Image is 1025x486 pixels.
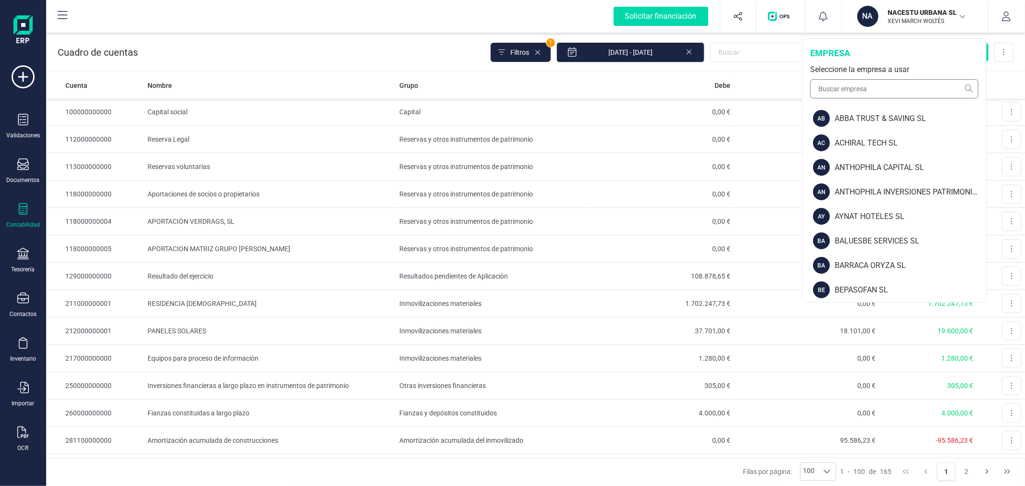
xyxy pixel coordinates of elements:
[813,183,830,200] div: AN
[614,7,708,26] div: Solicitar financiación
[734,290,879,317] td: 0,00 €
[18,444,29,452] div: OCR
[46,372,144,400] td: 250000000000
[853,1,976,32] button: NANACESTU URBANA SLXEVI MARCH WOLTÉS
[144,153,395,181] td: Reservas voluntarias
[835,235,986,247] div: BALUESBE SERVICES SL
[589,181,735,208] td: 0,00 €
[762,1,799,32] button: Logo de OPS
[7,176,40,184] div: Documentos
[395,181,589,208] td: Reservas y otros instrumentos de patrimonio
[46,208,144,235] td: 118000000004
[491,43,551,62] button: Filtros
[46,263,144,290] td: 129000000000
[835,137,986,149] div: ACHIRAL TECH SL
[144,181,395,208] td: Aportaciones de socios o propietarios
[46,126,144,153] td: 112000000000
[897,462,915,481] button: First Page
[835,113,986,124] div: ABBA TRUST & SAVING SL
[888,17,965,25] p: XEVI MARCH WOLTÉS
[395,98,589,126] td: Capital
[395,235,589,263] td: Reservas y otros instrumentos de patrimonio
[978,462,996,481] button: Next Page
[510,48,529,57] span: Filtros
[810,79,978,98] input: Buscar empresa
[46,98,144,126] td: 100000000000
[589,126,735,153] td: 0,00 €
[937,462,955,481] button: Page 1
[589,98,735,126] td: 0,00 €
[10,355,36,363] div: Inventario
[589,372,735,400] td: 305,00 €
[743,462,837,481] div: Filas por página:
[395,317,589,345] td: Inmovilizaciones materiales
[917,462,935,481] button: Previous Page
[715,81,730,90] span: Debe
[395,372,589,400] td: Otras inversiones financieras
[144,208,395,235] td: APORTACIÓN VERDRAGS, SL
[144,126,395,153] td: Reserva Legal
[589,427,735,454] td: 0,00 €
[998,462,1016,481] button: Last Page
[6,221,40,229] div: Contabilidad
[734,454,879,482] td: 533,05 €
[928,300,973,307] span: 1.702.247,73 €
[734,427,879,454] td: 95.586,23 €
[801,463,818,480] span: 100
[835,284,986,296] div: BEPASOFAN SL
[589,317,735,345] td: 37.701,00 €
[734,372,879,400] td: 0,00 €
[947,382,973,389] span: 305,00 €
[734,345,879,372] td: 0,00 €
[734,317,879,345] td: 18.101,00 €
[813,159,830,176] div: AN
[46,400,144,427] td: 260000000000
[810,47,978,60] div: empresa
[395,263,589,290] td: Resultados pendientes de Aplicación
[65,81,87,90] span: Cuenta
[840,467,844,476] span: 1
[888,8,965,17] p: NACESTU URBANA SL
[589,345,735,372] td: 1.280,00 €
[710,43,849,62] input: Buscar
[734,98,879,126] td: 3.000,00 €
[589,235,735,263] td: 0,00 €
[395,153,589,181] td: Reservas y otros instrumentos de patrimonio
[46,181,144,208] td: 118000000000
[395,454,589,482] td: Amortización acumulada del inmovilizado
[813,208,830,225] div: AY
[938,327,973,335] span: 19.600,00 €
[853,467,865,476] span: 100
[734,153,879,181] td: 124.121,62 €
[395,427,589,454] td: Amortización acumulada del inmovilizado
[46,454,144,482] td: 281700000000
[589,153,735,181] td: 0,00 €
[835,211,986,222] div: AYNAT HOTELES SL
[395,345,589,372] td: Inmovilizaciones materiales
[734,126,879,153] td: 600,00 €
[144,345,395,372] td: Equipos para proceso de información
[734,235,879,263] td: 18.166,86 €
[144,98,395,126] td: Capital social
[768,12,793,21] img: Logo de OPS
[589,263,735,290] td: 108.878,65 €
[810,64,978,75] div: Seleccione la empresa a usar
[46,317,144,345] td: 212000000001
[602,1,720,32] button: Solicitar financiación
[546,38,555,47] span: 1
[936,437,973,444] span: -95.586,23 €
[957,462,976,481] button: Page 2
[395,208,589,235] td: Reservas y otros instrumentos de patrimonio
[734,263,879,290] td: 108.878,65 €
[144,372,395,400] td: Inversiones financieras a largo plazo en instrumentos de patrimonio
[734,400,879,427] td: 0,00 €
[46,345,144,372] td: 217000000000
[144,454,395,482] td: Amortización acumulada de equipos para proceso de información
[835,260,986,271] div: BARRACA ORYZA SL
[144,427,395,454] td: Amortización acumulada de construcciones
[734,181,879,208] td: 36.000,00 €
[880,467,891,476] span: 165
[46,290,144,317] td: 211000000001
[144,400,395,427] td: Fianzas constituidas a largo plazo
[12,400,35,407] div: Importar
